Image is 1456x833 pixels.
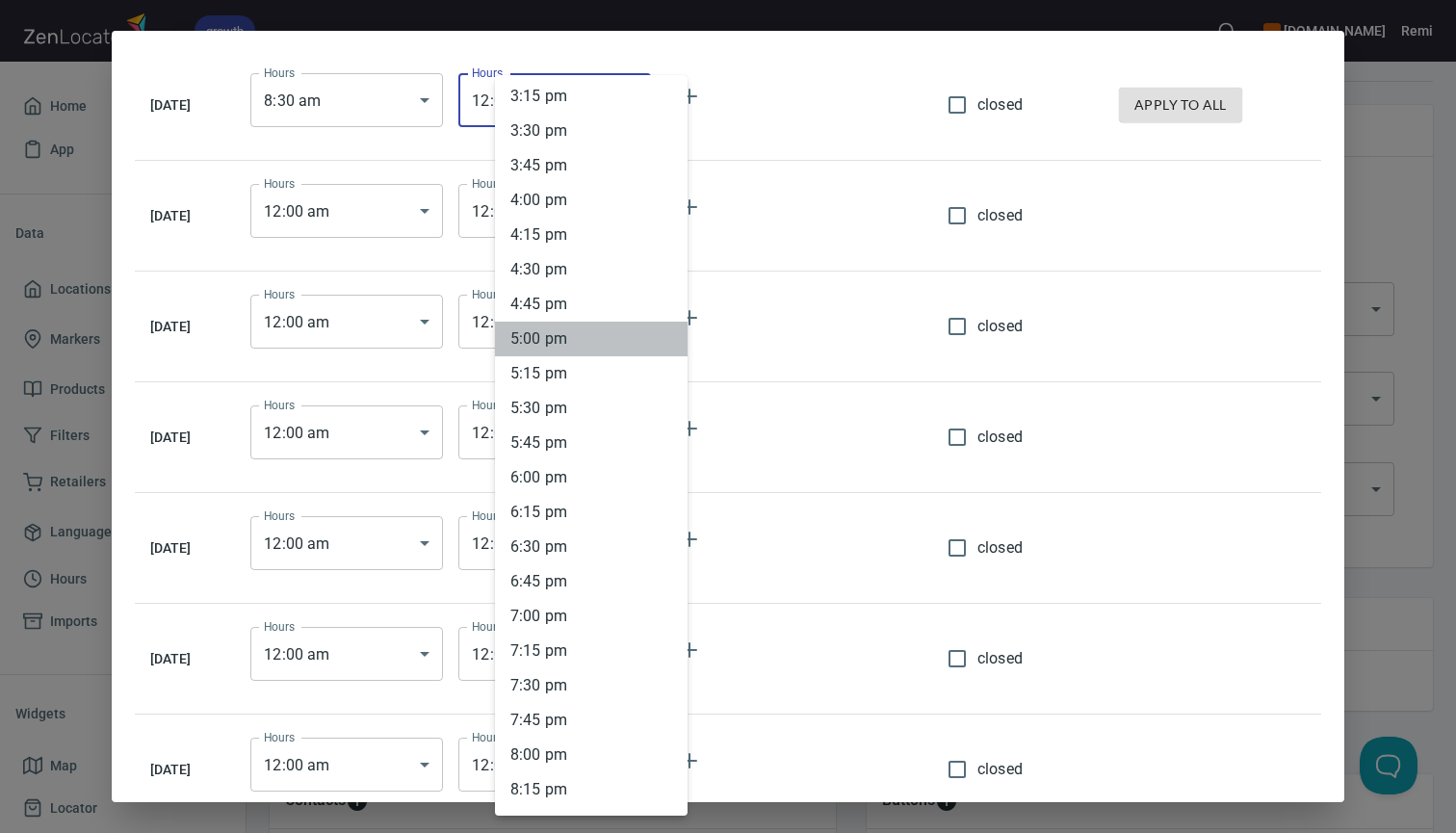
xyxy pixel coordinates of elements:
[495,114,688,148] li: 3 : 30 pm
[495,252,688,287] li: 4 : 30 pm
[495,391,688,426] li: 5 : 30 pm
[495,530,688,564] li: 6 : 30 pm
[495,495,688,530] li: 6 : 15 pm
[495,703,688,738] li: 7 : 45 pm
[495,79,688,114] li: 3 : 15 pm
[495,322,688,356] li: 5 : 00 pm
[495,218,688,252] li: 4 : 15 pm
[495,426,688,460] li: 5 : 45 pm
[495,356,688,391] li: 5 : 15 pm
[495,148,688,183] li: 3 : 45 pm
[495,564,688,599] li: 6 : 45 pm
[495,772,688,807] li: 8 : 15 pm
[495,599,688,634] li: 7 : 00 pm
[495,460,688,495] li: 6 : 00 pm
[495,738,688,772] li: 8 : 00 pm
[495,668,688,703] li: 7 : 30 pm
[495,183,688,218] li: 4 : 00 pm
[495,287,688,322] li: 4 : 45 pm
[495,634,688,668] li: 7 : 15 pm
